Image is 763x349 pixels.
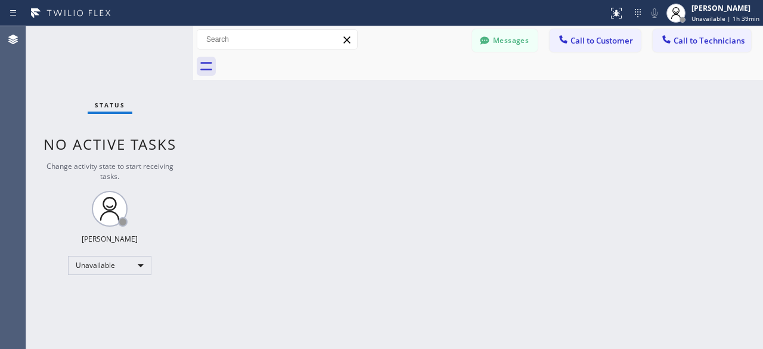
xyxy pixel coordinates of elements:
button: Call to Technicians [653,29,751,52]
button: Mute [646,5,663,21]
span: Unavailable | 1h 39min [691,14,759,23]
button: Call to Customer [550,29,641,52]
div: Unavailable [68,256,151,275]
div: [PERSON_NAME] [691,3,759,13]
span: Call to Technicians [674,35,745,46]
button: Messages [472,29,538,52]
input: Search [197,30,357,49]
span: Status [95,101,125,109]
span: Change activity state to start receiving tasks. [46,161,173,181]
div: [PERSON_NAME] [82,234,138,244]
span: Call to Customer [570,35,633,46]
span: No active tasks [44,134,176,154]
